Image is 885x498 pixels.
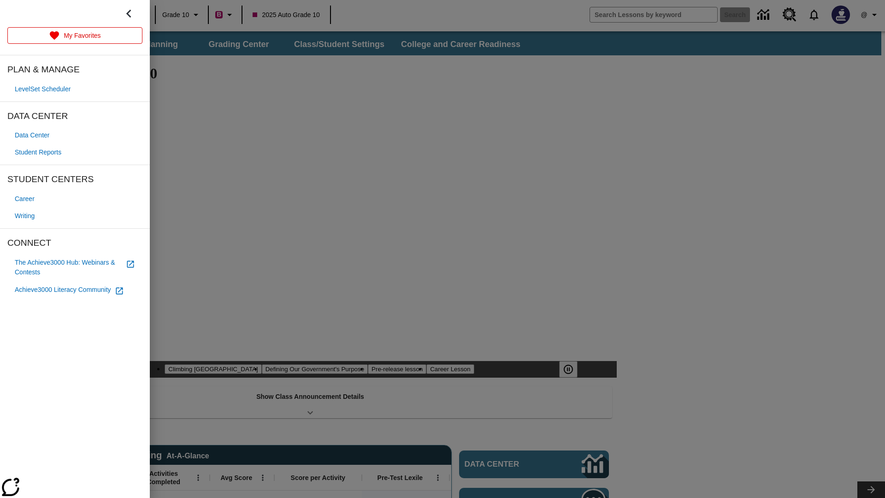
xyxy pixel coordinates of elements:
[7,63,142,77] span: PLAN & MANAGE
[15,258,122,277] span: The Achieve3000 Hub: Webinars & Contests
[64,31,100,41] p: My Favorites
[15,130,49,140] span: Data Center
[15,194,35,204] span: Career
[7,207,142,225] a: Writing
[15,211,35,221] span: Writing
[7,190,142,207] a: Career
[7,172,142,187] span: STUDENT CENTERS
[7,127,142,144] a: Data Center
[15,84,71,94] span: LevelSet Scheduler
[7,281,142,299] a: Achieve3000 Literacy Community
[7,81,142,98] a: LevelSet Scheduler
[15,285,111,295] span: Achieve3000 Literacy Community
[7,109,142,124] span: DATA CENTER
[7,144,142,161] a: Student Reports
[7,254,142,281] a: The Achieve3000 Hub: Webinars & Contests
[7,27,142,44] a: My Favorites
[15,148,61,157] span: Student Reports
[7,236,142,250] span: CONNECT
